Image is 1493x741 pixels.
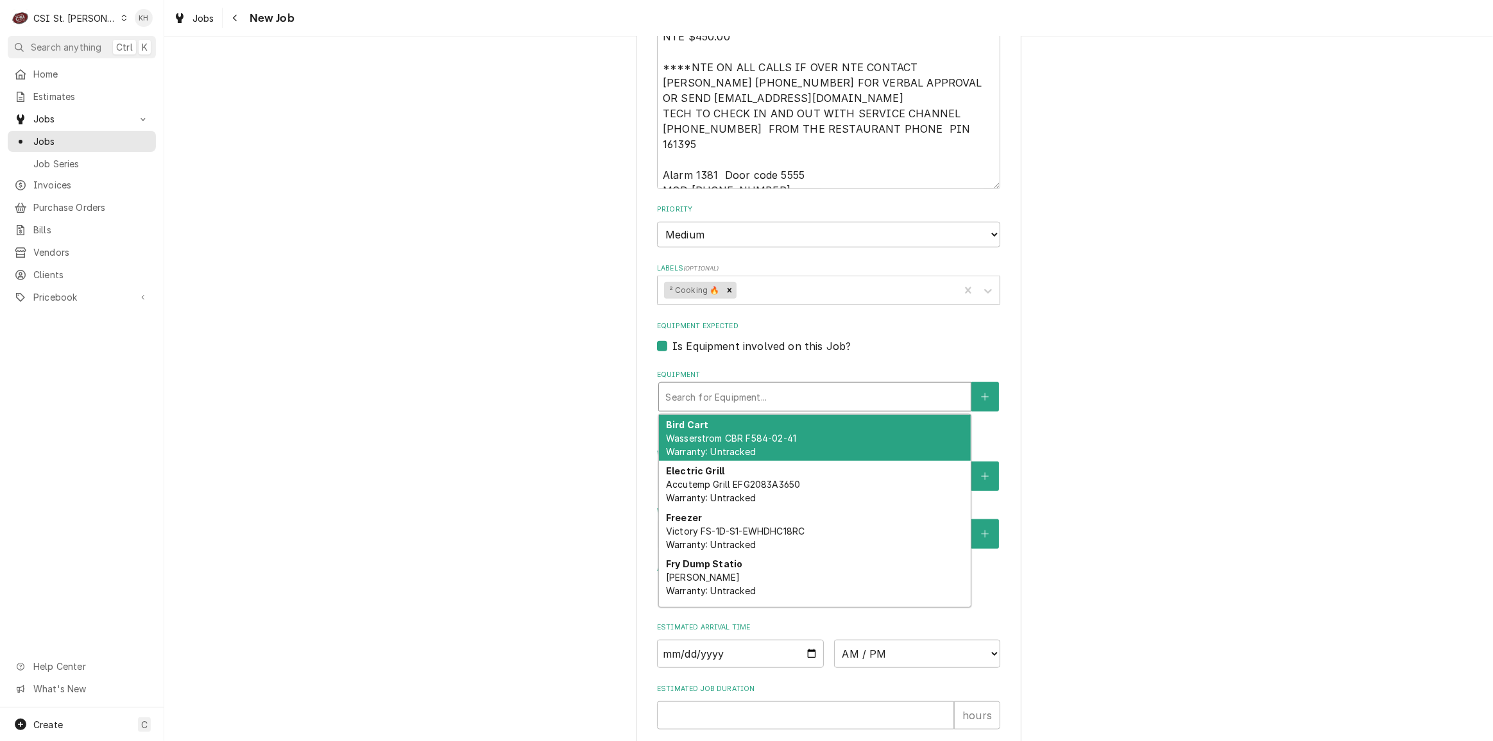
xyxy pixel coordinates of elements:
[8,242,156,263] a: Vendors
[8,287,156,308] a: Go to Pricebook
[657,684,1000,729] div: Estimated Job Duration
[12,9,30,27] div: C
[246,10,294,27] span: New Job
[168,8,219,29] a: Jobs
[33,268,149,281] span: Clients
[834,640,1001,668] select: Time Select
[657,204,1000,247] div: Priority
[672,338,851,354] label: Is Equipment involved on this Job?
[8,264,156,285] a: Clients
[666,512,702,523] strong: Freezer
[657,684,1000,694] label: Estimated Job Duration
[8,86,156,107] a: Estimates
[657,622,1000,668] div: Estimated Arrival Time
[33,660,148,673] span: Help Center
[657,321,1000,331] label: Equipment Expected
[971,519,998,549] button: Create New Contact
[981,392,989,401] svg: Create New Equipment
[657,23,1000,188] textarea: NTE $450.00 ****NTE ON ALL CALLS IF OVER NTE CONTACT [PERSON_NAME] [PHONE_NUMBER] FOR VERBAL APPR...
[225,8,246,28] button: Navigate back
[657,321,1000,354] div: Equipment Expected
[8,131,156,152] a: Jobs
[33,112,130,126] span: Jobs
[657,506,1000,517] label: Who should the tech(s) ask for?
[33,178,149,192] span: Invoices
[981,472,989,481] svg: Create New Contact
[33,290,130,304] span: Pricebook
[657,370,1000,380] label: Equipment
[971,382,998,412] button: Create New Equipment
[8,63,156,85] a: Home
[135,9,153,27] div: KH
[666,479,800,503] span: Accutemp Grill EFG2083A3650 Warranty: Untracked
[192,12,214,25] span: Jobs
[666,558,742,569] strong: Fry Dump Statio
[8,219,156,240] a: Bills
[8,36,156,58] button: Search anythingCtrlK
[666,465,724,476] strong: Electric Grill
[33,682,148,695] span: What's New
[33,719,63,730] span: Create
[657,204,1000,215] label: Priority
[657,564,1000,574] label: Attachments
[657,263,1000,274] label: Labels
[657,449,1000,459] label: Who called in this service?
[664,282,722,299] div: ² Cooking 🔥
[666,419,708,430] strong: Bird Cart
[971,462,998,491] button: Create New Contact
[657,370,1000,433] div: Equipment
[666,572,756,596] span: [PERSON_NAME] Warranty: Untracked
[666,433,796,457] span: Wasserstrom CBR F584-02-41 Warranty: Untracked
[657,564,1000,606] div: Attachments
[8,656,156,677] a: Go to Help Center
[33,135,149,148] span: Jobs
[116,40,133,54] span: Ctrl
[666,526,805,550] span: Victory FS-1D-S1-EWHDHC18RC Warranty: Untracked
[31,40,101,54] span: Search anything
[657,506,1000,548] div: Who should the tech(s) ask for?
[657,6,1000,189] div: Technician Instructions
[8,174,156,196] a: Invoices
[8,197,156,218] a: Purchase Orders
[141,718,148,731] span: C
[33,246,149,259] span: Vendors
[142,40,148,54] span: K
[8,678,156,699] a: Go to What's New
[954,701,1000,729] div: hours
[33,223,149,237] span: Bills
[33,157,149,171] span: Job Series
[33,67,149,81] span: Home
[135,9,153,27] div: Kelsey Hetlage's Avatar
[657,622,1000,633] label: Estimated Arrival Time
[8,108,156,129] a: Go to Jobs
[8,153,156,174] a: Job Series
[12,9,30,27] div: CSI St. Louis's Avatar
[657,640,824,668] input: Date
[657,449,1000,490] div: Who called in this service?
[33,90,149,103] span: Estimates
[981,529,989,538] svg: Create New Contact
[33,201,149,214] span: Purchase Orders
[666,605,702,616] strong: Fryer #1
[33,12,117,25] div: CSI St. [PERSON_NAME]
[657,263,1000,305] div: Labels
[722,282,737,299] div: Remove ² Cooking 🔥
[683,265,719,272] span: ( optional )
